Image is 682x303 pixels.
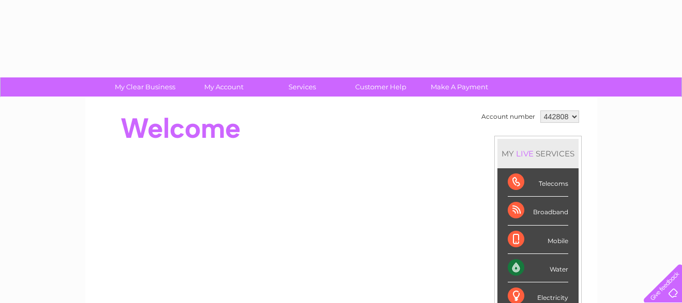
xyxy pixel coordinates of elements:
[508,197,568,225] div: Broadband
[508,168,568,197] div: Telecoms
[479,108,538,125] td: Account number
[181,77,266,97] a: My Account
[260,77,345,97] a: Services
[338,77,423,97] a: Customer Help
[508,254,568,282] div: Water
[497,139,579,168] div: MY SERVICES
[417,77,502,97] a: Make A Payment
[102,77,188,97] a: My Clear Business
[514,149,536,158] div: LIVE
[508,226,568,254] div: Mobile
